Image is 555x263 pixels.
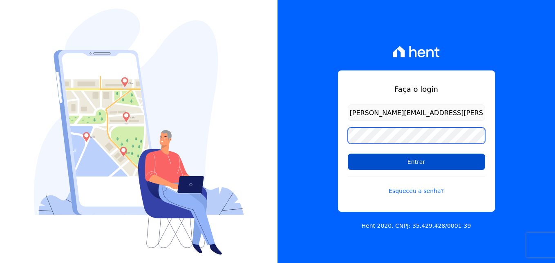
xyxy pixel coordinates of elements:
input: Email [348,104,485,121]
p: Hent 2020. CNPJ: 35.429.428/0001-39 [362,222,471,230]
a: Esqueceu a senha? [348,177,485,195]
img: Login [34,9,244,255]
h1: Faça o login [348,84,485,95]
input: Entrar [348,154,485,170]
